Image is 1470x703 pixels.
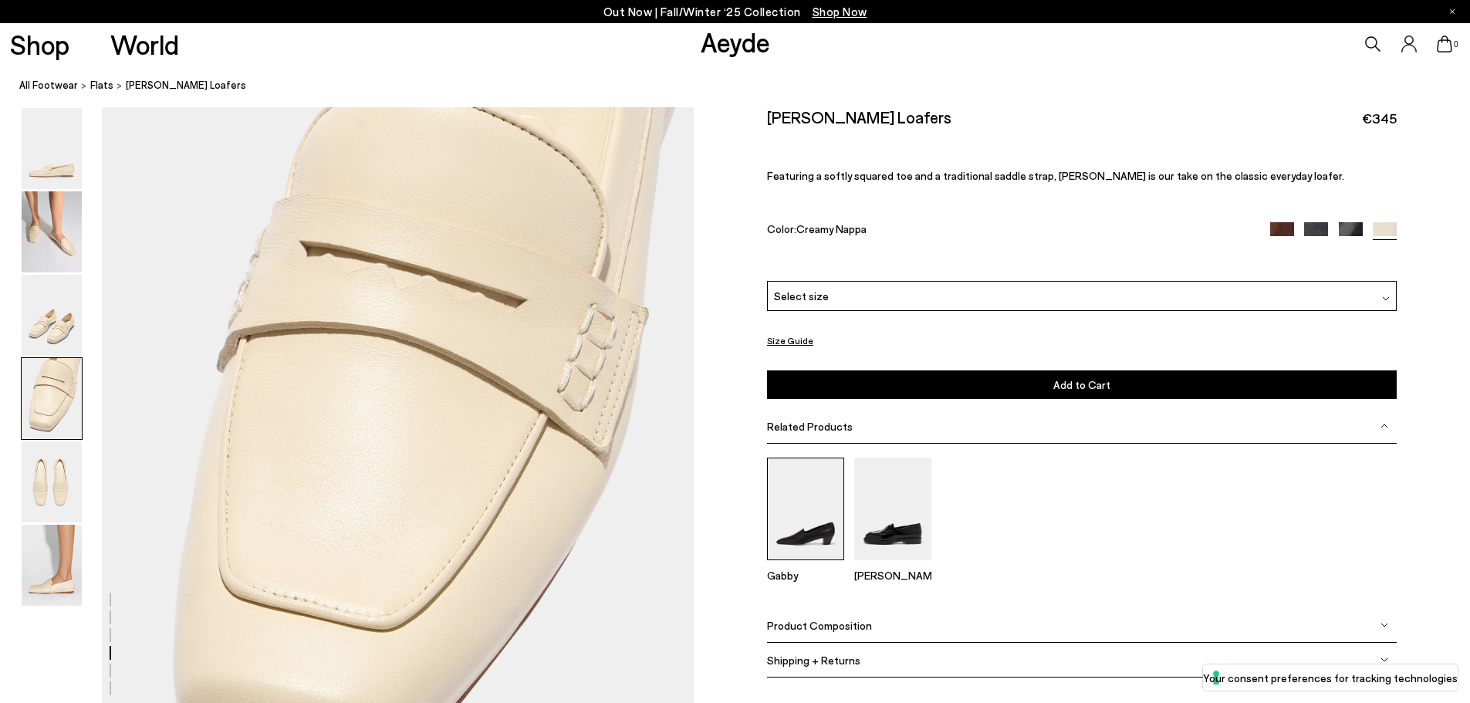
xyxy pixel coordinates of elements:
[767,331,813,350] button: Size Guide
[1380,422,1388,430] img: svg%3E
[90,77,113,93] a: flats
[1203,670,1458,686] label: Your consent preferences for tracking technologies
[22,275,82,356] img: Lana Moccasin Loafers - Image 3
[1380,656,1388,664] img: svg%3E
[1382,295,1390,302] img: svg%3E
[1203,664,1458,691] button: Your consent preferences for tracking technologies
[19,77,78,93] a: All Footwear
[1437,35,1452,52] a: 0
[701,25,770,58] a: Aeyde
[767,107,951,127] h2: [PERSON_NAME] Loafers
[767,549,844,582] a: Gabby Almond-Toe Loafers Gabby
[854,549,931,582] a: Leon Loafers [PERSON_NAME]
[767,619,872,632] span: Product Composition
[767,169,1397,182] p: Featuring a softly squared toe and a traditional saddle strap, [PERSON_NAME] is our take on the c...
[10,31,69,58] a: Shop
[813,5,867,19] span: Navigate to /collections/new-in
[22,525,82,606] img: Lana Moccasin Loafers - Image 6
[796,222,867,235] span: Creamy Nappa
[774,288,829,304] span: Select size
[854,569,931,582] p: [PERSON_NAME]
[110,31,179,58] a: World
[1380,621,1388,629] img: svg%3E
[90,79,113,91] span: flats
[22,191,82,272] img: Lana Moccasin Loafers - Image 2
[1053,378,1110,391] span: Add to Cart
[603,2,867,22] p: Out Now | Fall/Winter ‘25 Collection
[1362,109,1397,128] span: €345
[767,654,860,667] span: Shipping + Returns
[22,358,82,439] img: Lana Moccasin Loafers - Image 4
[767,458,844,560] img: Gabby Almond-Toe Loafers
[854,458,931,560] img: Leon Loafers
[767,569,844,582] p: Gabby
[1452,40,1460,49] span: 0
[767,420,853,433] span: Related Products
[767,370,1397,399] button: Add to Cart
[22,441,82,522] img: Lana Moccasin Loafers - Image 5
[126,77,246,93] span: [PERSON_NAME] Loafers
[767,222,1250,240] div: Color:
[19,65,1470,107] nav: breadcrumb
[22,108,82,189] img: Lana Moccasin Loafers - Image 1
